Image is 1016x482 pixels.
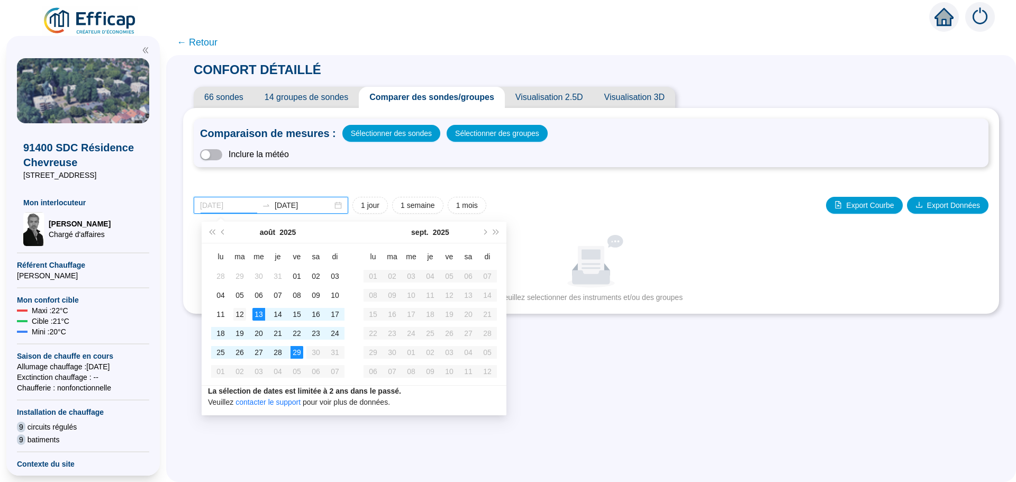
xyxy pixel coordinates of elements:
[233,327,246,340] div: 19
[424,365,437,378] div: 09
[386,308,398,321] div: 16
[364,248,383,267] th: lu
[287,248,306,267] th: ve
[594,87,675,108] span: Visualisation 3D
[252,327,265,340] div: 20
[329,346,341,359] div: 31
[462,346,475,359] div: 04
[325,286,344,305] td: 2025-08-10
[194,87,254,108] span: 66 sondes
[329,308,341,321] div: 17
[17,295,149,305] span: Mon confort cible
[440,286,459,305] td: 2025-09-12
[491,222,502,243] button: Année prochaine (Ctrl + droite)
[310,289,322,302] div: 09
[478,286,497,305] td: 2025-09-14
[443,270,456,283] div: 05
[325,267,344,286] td: 2025-08-03
[49,219,111,229] span: [PERSON_NAME]
[440,324,459,343] td: 2025-09-26
[142,47,149,54] span: double-left
[402,362,421,381] td: 2025-10-08
[229,148,289,161] span: Inclure la météo
[478,267,497,286] td: 2025-09-07
[440,343,459,362] td: 2025-10-03
[268,362,287,381] td: 2025-09-04
[459,362,478,381] td: 2025-10-11
[386,270,398,283] div: 02
[17,422,25,432] span: 9
[271,308,284,321] div: 14
[325,248,344,267] th: di
[17,260,149,270] span: Référent Chauffage
[478,343,497,362] td: 2025-10-05
[28,434,60,445] span: batiments
[462,270,475,283] div: 06
[249,286,268,305] td: 2025-08-06
[208,386,500,408] div: Veuillez pour voir plus de données.
[206,222,217,243] button: Année précédente (Ctrl + gauche)
[364,324,383,343] td: 2025-09-22
[478,248,497,267] th: di
[17,459,149,469] span: Contexte du site
[23,212,44,246] img: Chargé d'affaires
[291,365,303,378] div: 05
[17,383,149,393] span: Chaufferie : non fonctionnelle
[329,289,341,302] div: 10
[392,197,443,214] button: 1 semaine
[352,197,388,214] button: 1 jour
[405,346,418,359] div: 01
[279,222,296,243] button: Choisissez une année
[846,200,894,211] span: Export Courbe
[443,365,456,378] div: 10
[405,270,418,283] div: 03
[262,201,270,210] span: swap-right
[448,197,486,214] button: 1 mois
[230,248,249,267] th: ma
[907,197,988,214] button: Export Données
[325,343,344,362] td: 2025-08-31
[440,267,459,286] td: 2025-09-05
[462,289,475,302] div: 13
[214,289,227,302] div: 04
[383,324,402,343] td: 2025-09-23
[230,305,249,324] td: 2025-08-12
[421,343,440,362] td: 2025-10-02
[260,222,276,243] button: Choisissez un mois
[405,365,418,378] div: 08
[462,308,475,321] div: 20
[249,324,268,343] td: 2025-08-20
[459,324,478,343] td: 2025-09-27
[455,126,539,141] span: Sélectionner des groupes
[405,289,418,302] div: 10
[935,7,954,26] span: home
[271,346,284,359] div: 28
[424,308,437,321] div: 18
[367,365,379,378] div: 06
[252,308,265,321] div: 13
[211,343,230,362] td: 2025-08-25
[200,200,258,211] input: Date de début
[275,200,332,211] input: Date de fin
[481,270,494,283] div: 07
[268,343,287,362] td: 2025-08-28
[271,270,284,283] div: 31
[481,308,494,321] div: 21
[249,305,268,324] td: 2025-08-13
[198,292,984,303] div: Veuillez selectionner des instruments et/ou des groupes
[915,201,923,208] span: download
[424,346,437,359] div: 02
[447,125,548,142] button: Sélectionner des groupes
[478,222,490,243] button: Mois suivant (PageDown)
[23,197,143,208] span: Mon interlocuteur
[361,200,379,211] span: 1 jour
[17,270,149,281] span: [PERSON_NAME]
[481,289,494,302] div: 14
[367,346,379,359] div: 29
[440,248,459,267] th: ve
[230,286,249,305] td: 2025-08-05
[462,365,475,378] div: 11
[325,324,344,343] td: 2025-08-24
[826,197,902,214] button: Export Courbe
[325,305,344,324] td: 2025-08-17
